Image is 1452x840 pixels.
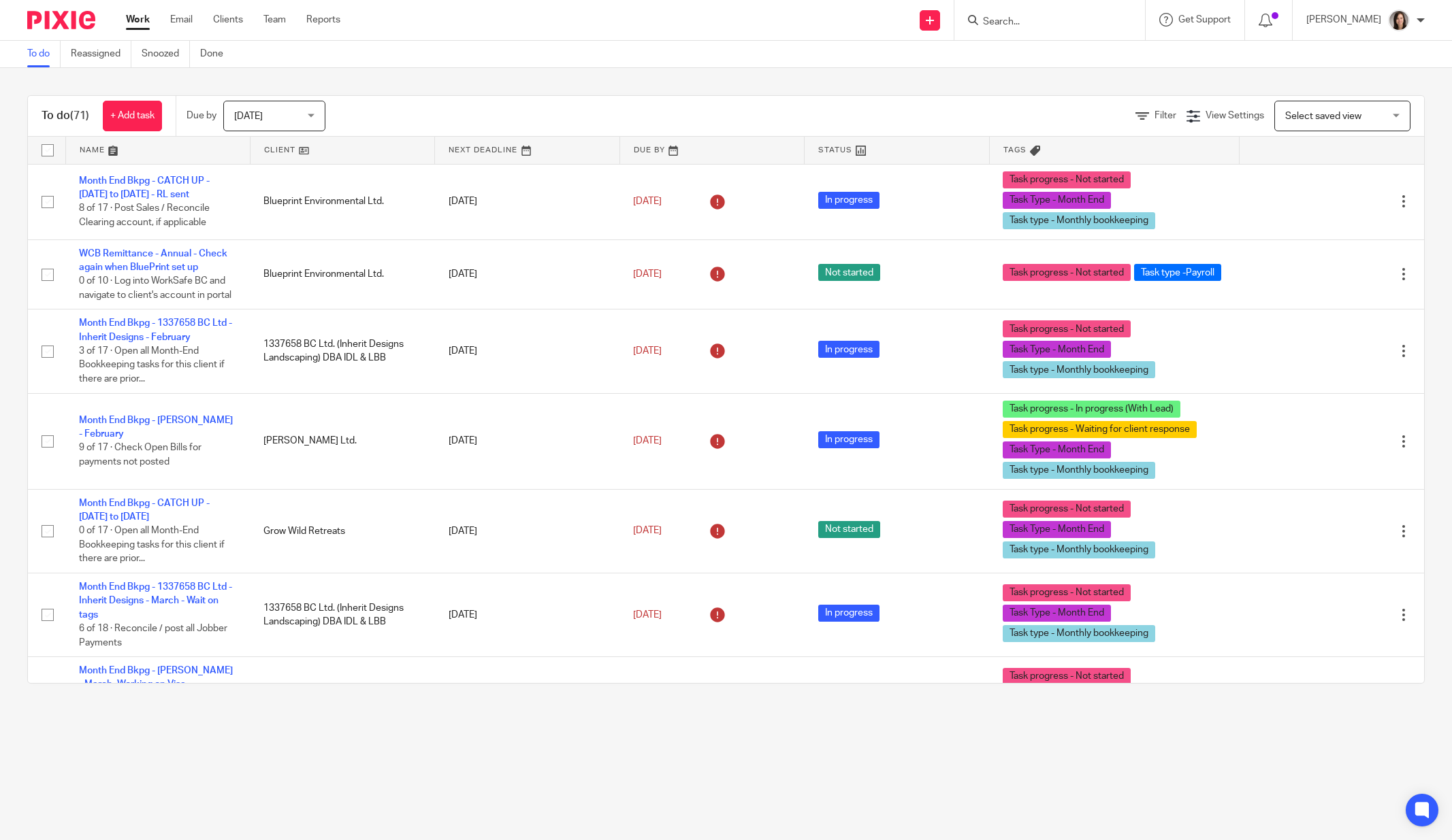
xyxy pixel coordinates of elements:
a: Snoozed [142,41,190,67]
a: Done [200,41,233,67]
span: Tags [1003,146,1027,154]
a: Clients [213,13,243,27]
span: Get Support [1178,15,1231,24]
img: Pixie [27,11,95,29]
span: [DATE] [633,526,662,536]
span: Task progress - In progress (With Lead) [1003,401,1180,418]
td: [DATE] [435,239,619,309]
td: Blueprint Environmental Ltd. [250,164,434,239]
a: Month End Bkpg - CATCH UP - [DATE] to [DATE] [79,499,210,522]
span: Task progress - Waiting for client response [1003,421,1197,438]
span: Filter [1155,111,1176,120]
a: Reassigned [71,41,131,67]
span: [DATE] [633,610,662,620]
span: Task Type - Month End [1003,521,1111,538]
td: [DATE] [435,309,619,393]
td: [DATE] [435,573,619,657]
span: In progress [818,192,880,209]
a: Email [170,13,193,27]
a: Reports [306,13,340,27]
span: 9 of 17 · Check Open Bills for payments not posted [79,443,201,467]
span: 0 of 10 · Log into WorkSafe BC and navigate to client's account in portal [79,276,231,300]
td: 1337658 BC Ltd. (Inherit Designs Landscaping) DBA IDL & LBB [250,573,434,657]
span: In progress [818,431,880,448]
span: Task Type - Month End [1003,605,1111,622]
input: Search [982,16,1104,29]
span: Task progress - Not started [1003,501,1131,518]
span: Task progress - Not started [1003,668,1131,685]
td: [PERSON_NAME] Ltd. [250,393,434,489]
span: (71) [70,110,89,121]
span: [DATE] [234,112,263,121]
span: [DATE] [633,197,662,206]
a: Month End Bkpg - 1337658 BC Ltd - Inherit Designs - February [79,318,232,341]
td: [DATE] [435,657,619,741]
a: Month End Bkpg - 1337658 BC Ltd - Inherit Designs - March - Wait on tags [79,582,232,620]
span: Task type - Monthly bookkeeping [1003,361,1155,378]
a: + Add task [103,101,162,131]
span: 0 of 17 · Open all Month-End Bookkeeping tasks for this client if there are prior... [79,526,225,564]
span: Task progress - Not started [1003,264,1131,281]
span: Not started [818,264,880,281]
span: 8 of 17 · Post Sales / Reconcile Clearing account, if applicable [79,204,210,228]
img: Danielle%20photo.jpg [1388,10,1410,31]
span: Task type - Monthly bookkeeping [1003,212,1155,229]
span: View Settings [1206,111,1264,120]
td: [DATE] [435,489,619,573]
span: In progress [818,341,880,358]
span: Not started [818,521,880,538]
span: Task type - Monthly bookkeeping [1003,625,1155,642]
a: Month End Bkpg - [PERSON_NAME] - February [79,416,233,439]
span: Task type - Monthly bookkeeping [1003,541,1155,558]
td: 1337658 BC Ltd. (Inherit Designs Landscaping) DBA IDL & LBB [250,309,434,393]
span: Task progress - Not started [1003,171,1131,188]
a: Team [263,13,286,27]
a: Month End Bkpg - [PERSON_NAME] - March -Working on Visa reconciliations from November [79,666,233,703]
a: Work [126,13,150,27]
span: Task Type - Month End [1003,441,1111,458]
span: Task progress - Not started [1003,320,1131,337]
span: Task type - Monthly bookkeeping [1003,462,1155,479]
span: Task type -Payroll [1134,264,1221,281]
span: [DATE] [633,269,662,279]
span: 3 of 17 · Open all Month-End Bookkeeping tasks for this client if there are prior... [79,346,225,384]
span: Select saved view [1285,112,1361,121]
td: [DATE] [435,164,619,239]
p: Due by [187,109,216,122]
span: Task Type - Month End [1003,192,1111,209]
td: Grow Wild Retreats [250,489,434,573]
span: Task Type - Month End [1003,341,1111,358]
span: Task progress - Not started [1003,584,1131,601]
a: WCB Remittance - Annual - Check again when BluePrint set up [79,249,227,272]
h1: To do [42,109,89,123]
span: [DATE] [633,436,662,446]
a: Month End Bkpg - CATCH UP - [DATE] to [DATE] - RL sent [79,176,210,199]
td: Blueprint Environmental Ltd. [250,239,434,309]
span: [DATE] [633,346,662,356]
td: [PERSON_NAME] Ltd. [250,657,434,741]
a: To do [27,41,61,67]
span: In progress [818,605,880,622]
p: [PERSON_NAME] [1306,13,1381,27]
span: 6 of 18 · Reconcile / post all Jobber Payments [79,624,227,648]
td: [DATE] [435,393,619,489]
